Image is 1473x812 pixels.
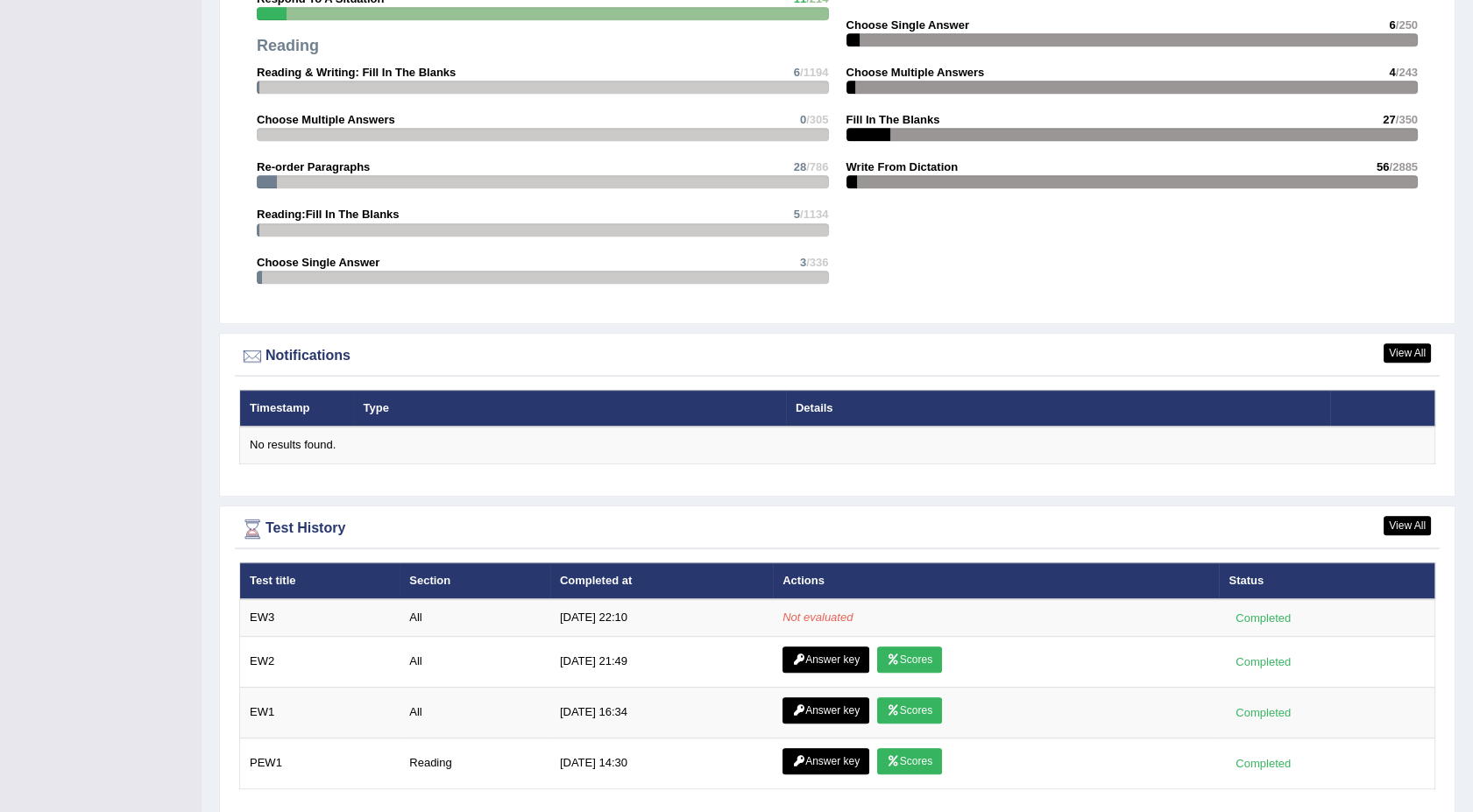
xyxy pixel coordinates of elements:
[877,646,942,673] a: Scores
[1219,562,1434,599] th: Status
[800,66,829,79] span: /1194
[257,256,379,269] strong: Choose Single Answer
[257,208,400,221] strong: Reading:Fill In The Blanks
[240,599,400,636] td: EW3
[773,562,1219,599] th: Actions
[257,160,370,173] strong: Re-order Paragraphs
[1377,160,1389,173] span: 56
[877,748,942,774] a: Scores
[806,160,828,173] span: /786
[240,562,400,599] th: Test title
[400,599,550,636] td: All
[257,37,319,54] strong: Reading
[240,636,400,687] td: EW2
[1229,754,1297,773] div: Completed
[783,697,869,724] a: Answer key
[257,113,395,126] strong: Choose Multiple Answers
[786,390,1330,427] th: Details
[1389,160,1418,173] span: /2885
[550,599,773,636] td: [DATE] 22:10
[794,208,800,221] span: 5
[550,636,773,687] td: [DATE] 21:49
[1396,66,1418,79] span: /243
[794,160,806,173] span: 28
[257,66,456,79] strong: Reading & Writing: Fill In The Blanks
[240,390,354,427] th: Timestamp
[1389,18,1395,32] span: 6
[800,208,829,221] span: /1134
[1389,66,1395,79] span: 4
[400,562,550,599] th: Section
[806,113,828,126] span: /305
[806,256,828,269] span: /336
[1229,609,1297,627] div: Completed
[400,636,550,687] td: All
[239,516,1435,542] div: Test History
[240,738,400,788] td: PEW1
[846,113,940,126] strong: Fill In The Blanks
[783,748,869,774] a: Answer key
[800,256,806,269] span: 3
[800,113,806,126] span: 0
[1229,703,1297,722] div: Completed
[240,687,400,738] td: EW1
[783,646,869,673] a: Answer key
[1396,113,1418,126] span: /350
[550,687,773,738] td: [DATE] 16:34
[550,738,773,788] td: [DATE] 14:30
[400,687,550,738] td: All
[794,66,800,79] span: 6
[877,697,942,724] a: Scores
[239,343,1435,370] div: Notifications
[846,18,969,32] strong: Choose Single Answer
[1383,113,1395,126] span: 27
[354,390,786,427] th: Type
[783,611,853,624] em: Not evaluated
[1396,18,1418,32] span: /250
[1229,653,1297,671] div: Completed
[550,562,773,599] th: Completed at
[846,160,959,173] strong: Write From Dictation
[250,437,1425,454] div: No results found.
[1384,343,1431,363] a: View All
[1384,516,1431,535] a: View All
[846,66,985,79] strong: Choose Multiple Answers
[400,738,550,788] td: Reading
